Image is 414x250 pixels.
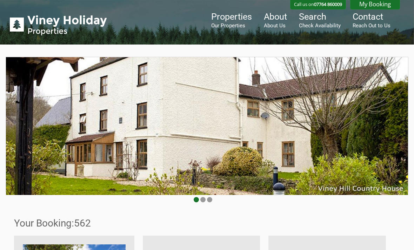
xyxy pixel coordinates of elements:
img: Viney Holiday Properties [10,15,107,35]
a: 07764 860009 [314,1,342,7]
small: Check Availability [299,22,341,29]
small: Reach Out to Us [353,22,390,29]
a: Your Booking: [14,217,74,229]
a: PropertiesOur Properties [211,12,252,29]
small: About Us [264,22,287,29]
a: ContactReach Out to Us [353,12,390,29]
h1: 562 [14,217,392,229]
a: SearchCheck Availability [299,12,341,29]
a: AboutAbout Us [264,12,287,29]
p: Call us on [294,1,342,7]
small: Our Properties [211,22,252,29]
